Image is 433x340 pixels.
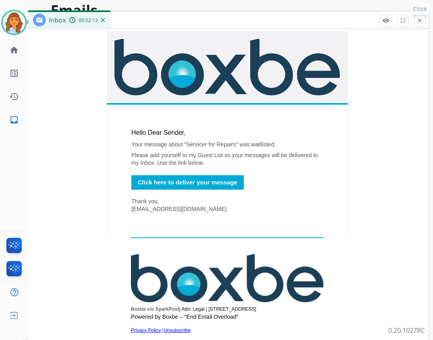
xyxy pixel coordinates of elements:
p: Close [411,3,429,15]
mat-icon: inbox [9,115,19,125]
mat-icon: fullscreen [399,17,406,24]
img: Boxbe Logo [131,254,324,302]
h2: Emails [51,2,414,18]
img: avatar [3,11,25,34]
div: | [131,321,324,340]
span: Boxbe c/o SparkPost [131,306,179,312]
p: | Attn: Legal | [STREET_ADDRESS] [131,306,324,313]
button: Close [414,14,426,26]
span: Inbox [49,16,66,24]
p: Powered by Boxbe – "End Email Overload" [131,312,324,320]
a: Privacy Policy [131,328,161,333]
mat-icon: home [9,45,19,55]
mat-icon: close [416,17,423,24]
p: Hello Dear Sender, [131,129,323,137]
img: Boxbe [107,31,348,103]
p: 0.20.1027RC [388,326,425,335]
mat-icon: remove_red_eye [382,17,390,24]
p: Thank you, [EMAIL_ADDRESS][DOMAIN_NAME] [131,198,323,213]
mat-icon: history [9,92,19,101]
mat-icon: list_alt [9,69,19,78]
a: Click here to deliver your message [131,175,244,190]
p: Please add yourself to my Guest List so your messages will be delivered to my Inbox. Use the link... [131,152,323,167]
a: Unsubscribe [164,328,191,333]
p: Your message about "Servicer for Repairs" was waitlisted. [131,141,323,149]
span: 00:02:13 [79,17,98,24]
